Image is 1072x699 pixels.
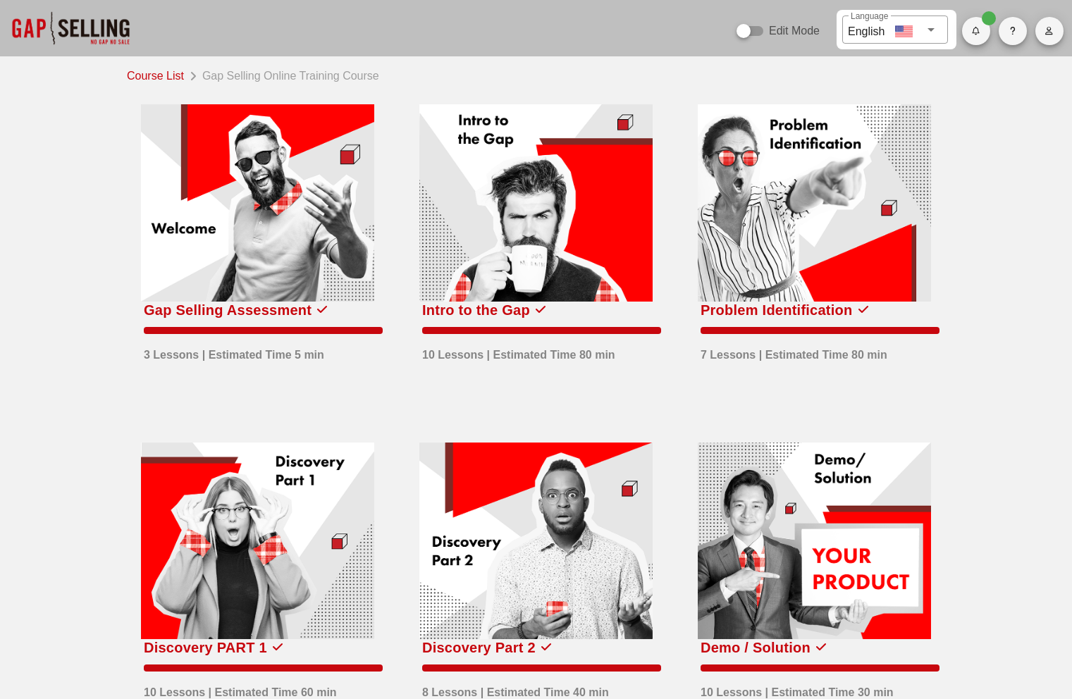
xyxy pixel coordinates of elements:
div: 3 Lessons | Estimated Time 5 min [144,340,324,364]
label: Edit Mode [769,24,820,38]
div: Gap Selling Online Training Course [197,65,379,85]
div: English [848,20,885,40]
div: Gap Selling Assessment [144,299,312,321]
div: Discovery PART 1 [144,636,267,659]
div: LanguageEnglish [842,16,948,44]
div: 7 Lessons | Estimated Time 80 min [701,340,887,364]
div: Problem Identification [701,299,853,321]
a: Course List [127,65,190,85]
div: Intro to the Gap [422,299,530,321]
div: Demo / Solution [701,636,811,659]
label: Language [851,11,888,22]
div: Discovery Part 2 [422,636,536,659]
span: Badge [982,11,996,25]
div: 10 Lessons | Estimated Time 80 min [422,340,615,364]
